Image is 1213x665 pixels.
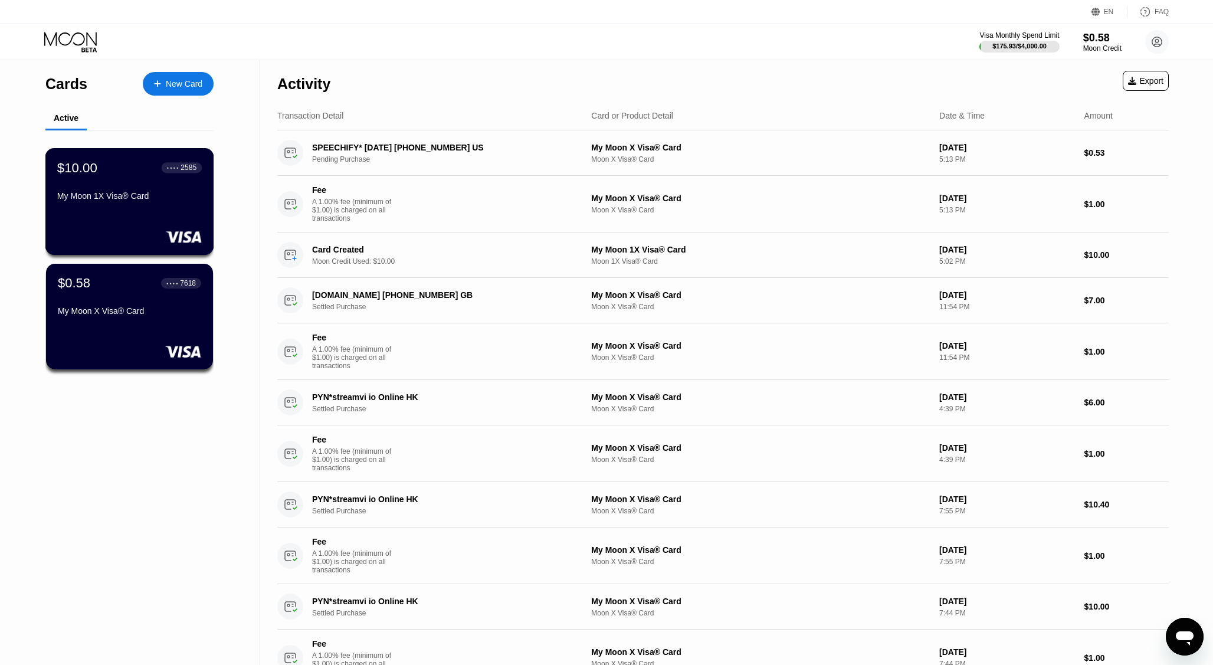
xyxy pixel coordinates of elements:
[54,113,78,123] div: Active
[1084,602,1169,611] div: $10.00
[979,31,1059,53] div: Visa Monthly Spend Limit$175.93/$4,000.00
[939,257,1074,266] div: 5:02 PM
[591,194,930,203] div: My Moon X Visa® Card
[277,380,1169,425] div: PYN*streamvi io Online HKSettled PurchaseMy Moon X Visa® CardMoon X Visa® Card[DATE]4:39 PM$6.00
[939,647,1074,657] div: [DATE]
[143,72,214,96] div: New Card
[277,425,1169,482] div: FeeA 1.00% fee (minimum of $1.00) is charged on all transactionsMy Moon X Visa® CardMoon X Visa® ...
[591,443,930,453] div: My Moon X Visa® Card
[312,609,586,617] div: Settled Purchase
[591,405,930,413] div: Moon X Visa® Card
[1123,71,1169,91] div: Export
[312,392,567,402] div: PYN*streamvi io Online HK
[939,494,1074,504] div: [DATE]
[312,435,395,444] div: Fee
[277,278,1169,323] div: [DOMAIN_NAME] [PHONE_NUMBER] GBSettled PurchaseMy Moon X Visa® CardMoon X Visa® Card[DATE]11:54 P...
[591,609,930,617] div: Moon X Visa® Card
[939,558,1074,566] div: 7:55 PM
[591,111,673,120] div: Card or Product Detail
[312,447,401,472] div: A 1.00% fee (minimum of $1.00) is charged on all transactions
[591,456,930,464] div: Moon X Visa® Card
[992,42,1047,50] div: $175.93 / $4,000.00
[591,206,930,214] div: Moon X Visa® Card
[277,111,343,120] div: Transaction Detail
[939,290,1074,300] div: [DATE]
[939,143,1074,152] div: [DATE]
[591,303,930,311] div: Moon X Visa® Card
[939,155,1074,163] div: 5:13 PM
[312,549,401,574] div: A 1.00% fee (minimum of $1.00) is charged on all transactions
[312,257,586,266] div: Moon Credit Used: $10.00
[939,597,1074,606] div: [DATE]
[277,76,330,93] div: Activity
[277,584,1169,630] div: PYN*streamvi io Online HKSettled PurchaseMy Moon X Visa® CardMoon X Visa® Card[DATE]7:44 PM$10.00
[591,353,930,362] div: Moon X Visa® Card
[939,353,1074,362] div: 11:54 PM
[312,155,586,163] div: Pending Purchase
[1083,44,1122,53] div: Moon Credit
[1084,500,1169,509] div: $10.40
[1128,76,1163,86] div: Export
[277,130,1169,176] div: SPEECHIFY* [DATE] [PHONE_NUMBER] USPending PurchaseMy Moon X Visa® CardMoon X Visa® Card[DATE]5:1...
[939,405,1074,413] div: 4:39 PM
[939,507,1074,515] div: 7:55 PM
[1084,398,1169,407] div: $6.00
[591,597,930,606] div: My Moon X Visa® Card
[312,494,567,504] div: PYN*streamvi io Online HK
[312,143,567,152] div: SPEECHIFY* [DATE] [PHONE_NUMBER] US
[181,163,196,172] div: 2585
[58,306,201,316] div: My Moon X Visa® Card
[1084,449,1169,458] div: $1.00
[312,198,401,222] div: A 1.00% fee (minimum of $1.00) is charged on all transactions
[312,639,395,648] div: Fee
[1084,148,1169,158] div: $0.53
[939,111,985,120] div: Date & Time
[939,545,1074,555] div: [DATE]
[46,149,213,254] div: $10.00● ● ● ●2585My Moon 1X Visa® Card
[1083,32,1122,53] div: $0.58Moon Credit
[939,443,1074,453] div: [DATE]
[58,276,90,291] div: $0.58
[939,341,1074,350] div: [DATE]
[939,609,1074,617] div: 7:44 PM
[1084,347,1169,356] div: $1.00
[167,166,179,169] div: ● ● ● ●
[277,232,1169,278] div: Card CreatedMoon Credit Used: $10.00My Moon 1X Visa® CardMoon 1X Visa® Card[DATE]5:02 PM$10.00
[591,494,930,504] div: My Moon X Visa® Card
[1084,551,1169,561] div: $1.00
[45,76,87,93] div: Cards
[591,558,930,566] div: Moon X Visa® Card
[312,303,586,311] div: Settled Purchase
[591,392,930,402] div: My Moon X Visa® Card
[166,281,178,285] div: ● ● ● ●
[1084,199,1169,209] div: $1.00
[277,482,1169,528] div: PYN*streamvi io Online HKSettled PurchaseMy Moon X Visa® CardMoon X Visa® Card[DATE]7:55 PM$10.40
[591,290,930,300] div: My Moon X Visa® Card
[591,143,930,152] div: My Moon X Visa® Card
[1166,618,1204,656] iframe: Кнопка запуска окна обмена сообщениями
[1084,296,1169,305] div: $7.00
[591,341,930,350] div: My Moon X Visa® Card
[939,206,1074,214] div: 5:13 PM
[312,290,567,300] div: [DOMAIN_NAME] [PHONE_NUMBER] GB
[1084,653,1169,663] div: $1.00
[591,245,930,254] div: My Moon 1X Visa® Card
[312,345,401,370] div: A 1.00% fee (minimum of $1.00) is charged on all transactions
[1084,111,1113,120] div: Amount
[166,79,202,89] div: New Card
[312,537,395,546] div: Fee
[591,647,930,657] div: My Moon X Visa® Card
[312,597,567,606] div: PYN*streamvi io Online HK
[312,185,395,195] div: Fee
[277,176,1169,232] div: FeeA 1.00% fee (minimum of $1.00) is charged on all transactionsMy Moon X Visa® CardMoon X Visa® ...
[312,245,567,254] div: Card Created
[939,245,1074,254] div: [DATE]
[591,257,930,266] div: Moon 1X Visa® Card
[1127,6,1169,18] div: FAQ
[591,507,930,515] div: Moon X Visa® Card
[46,264,213,369] div: $0.58● ● ● ●7618My Moon X Visa® Card
[312,405,586,413] div: Settled Purchase
[939,194,1074,203] div: [DATE]
[277,323,1169,380] div: FeeA 1.00% fee (minimum of $1.00) is charged on all transactionsMy Moon X Visa® CardMoon X Visa® ...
